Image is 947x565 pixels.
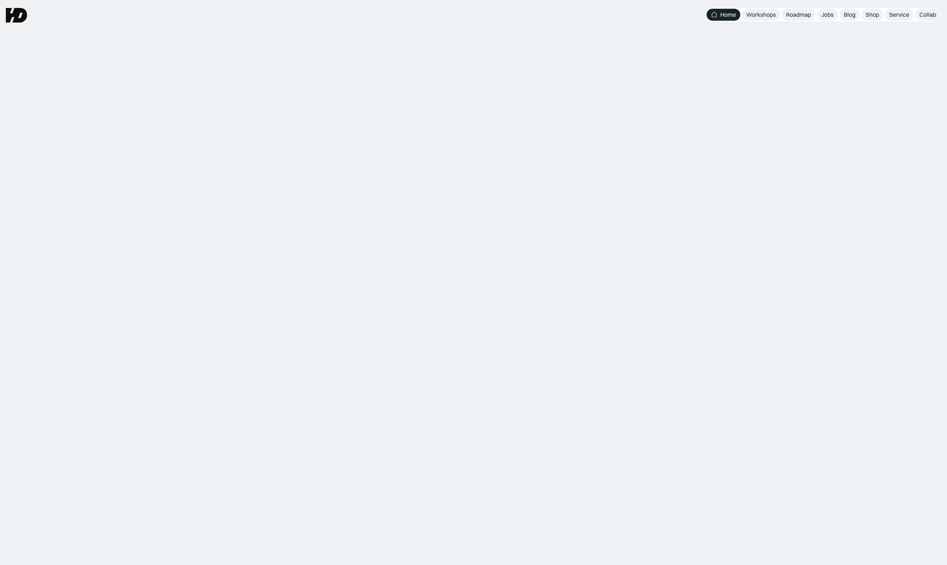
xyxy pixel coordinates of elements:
[786,11,811,19] div: Roadmap
[742,9,780,21] a: Workshops
[817,9,838,21] a: Jobs
[919,11,936,19] div: Collab
[915,9,940,21] a: Collab
[720,11,736,19] div: Home
[707,9,740,21] a: Home
[866,11,879,19] div: Shop
[782,9,816,21] a: Roadmap
[746,11,776,19] div: Workshops
[861,9,883,21] a: Shop
[821,11,834,19] div: Jobs
[839,9,860,21] a: Blog
[889,11,909,19] div: Service
[885,9,914,21] a: Service
[844,11,855,19] div: Blog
